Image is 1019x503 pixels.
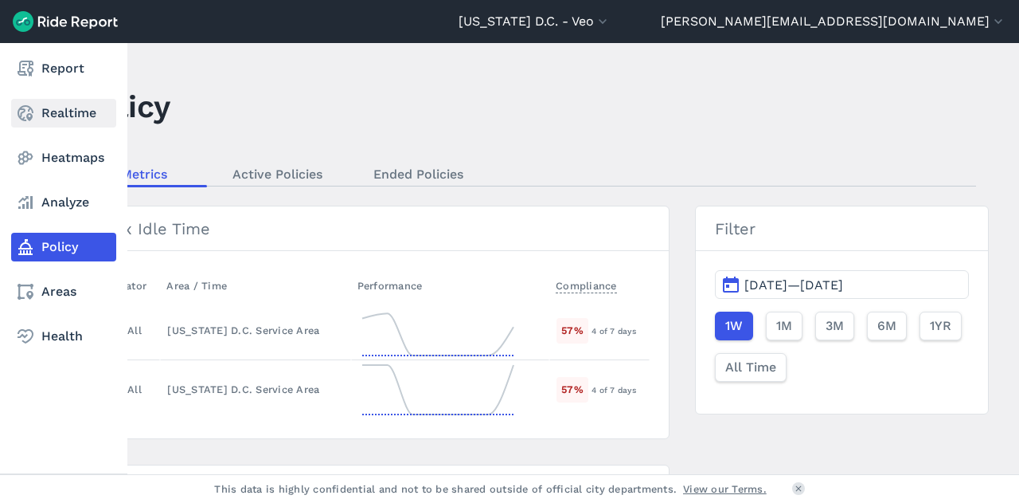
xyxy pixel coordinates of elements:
a: Report [11,54,116,83]
button: [PERSON_NAME][EMAIL_ADDRESS][DOMAIN_NAME] [661,12,1006,31]
div: 57 % [556,318,588,343]
th: Area / Time [160,270,350,301]
span: 3M [826,316,844,336]
a: Ended Policies [348,162,489,186]
span: 1M [776,316,792,336]
button: 1YR [919,312,962,340]
h3: Max Idle Time [82,206,669,251]
div: 57 % [556,377,588,402]
a: Health [11,322,116,351]
span: 1W [725,316,743,336]
th: Operator [101,270,160,301]
button: All Time [715,353,787,382]
a: Heatmaps [11,143,116,172]
span: All Time [725,358,776,377]
button: 3M [815,312,854,340]
span: 6M [877,316,896,336]
th: Performance [351,270,549,301]
div: [US_STATE] D.C. Service Area [167,323,343,338]
a: Realtime [11,99,116,128]
button: 1W [715,312,753,340]
a: Metrics [81,162,207,186]
a: Policy [11,233,116,261]
div: [US_STATE] D.C. Service Area [167,382,343,397]
span: Compliance [556,275,617,293]
button: 6M [867,312,907,340]
h3: Filter [696,206,988,251]
button: 1M [766,312,802,340]
a: Areas [11,277,116,306]
button: [DATE]—[DATE] [715,270,969,299]
span: [DATE]—[DATE] [744,277,843,293]
button: [US_STATE] D.C. - Veo [459,12,611,31]
a: Analyze [11,188,116,217]
img: Ride Report [13,11,118,32]
div: 4 of 7 days [591,324,649,338]
span: 1YR [930,316,951,336]
div: 4 of 7 days [591,383,649,397]
a: Active Policies [207,162,348,186]
a: View our Terms. [683,481,767,497]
